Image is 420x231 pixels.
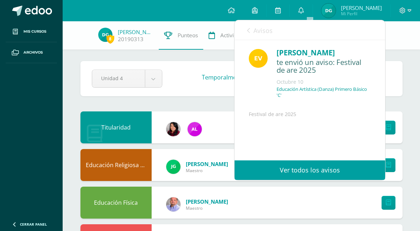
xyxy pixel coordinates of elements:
span: [PERSON_NAME] [186,198,228,205]
span: Maestro [186,167,228,174]
span: Actividades [220,32,249,39]
span: 8 [106,34,114,43]
div: [PERSON_NAME] [277,47,371,58]
p: Educación Artística (Danza) Primero Básico 'C' [277,86,371,98]
a: Archivos [6,42,57,63]
img: 383db5ddd486cfc25017fad405f5d727.png [249,49,268,68]
span: [PERSON_NAME] [186,160,228,167]
img: 775a36a8e1830c9c46756a1d4adc11d7.png [188,122,202,136]
span: Mi Perfil [341,11,382,17]
div: Educación Física [80,187,152,219]
a: [PERSON_NAME] [118,28,153,35]
a: Actividades [203,21,254,50]
span: Punteos [178,32,198,39]
a: Unidad 4 [92,70,162,87]
div: Educación Religiosa Escolar [80,149,152,181]
img: 6c58b5a751619099581147680274b29f.png [166,197,180,211]
span: Unidad 4 [101,70,136,87]
img: 8a1e7efc410c82faddd3227bea96147a.png [98,28,112,42]
a: 20190313 [118,35,143,43]
span: Cerrar panel [20,222,47,227]
a: Ver todos los avisos [235,160,385,180]
span: Mis cursos [23,29,46,34]
span: Avisos [253,26,273,35]
div: Titularidad [80,111,152,143]
div: te envió un aviso: Festival de are 2025 [277,58,371,75]
div: Octubre 10 [277,78,371,86]
span: Maestro [186,205,228,211]
a: Mis cursos [6,21,57,42]
h3: Temporalmente las notas . [202,73,357,81]
img: 374004a528457e5f7e22f410c4f3e63e.png [166,122,180,136]
img: 8a1e7efc410c82faddd3227bea96147a.png [321,4,336,18]
span: [PERSON_NAME] [341,4,382,11]
span: Archivos [23,50,43,55]
img: 3da61d9b1d2c0c7b8f7e89c78bbce001.png [166,160,180,174]
a: Punteos [159,21,203,50]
